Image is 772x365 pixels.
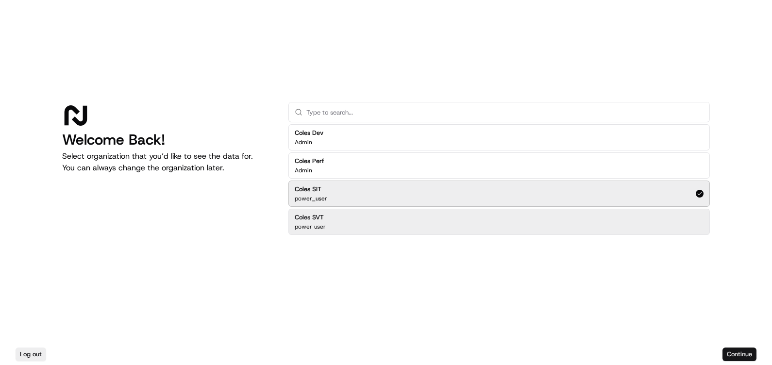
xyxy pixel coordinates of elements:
button: Log out [16,348,46,361]
div: Suggestions [288,122,710,237]
h2: Coles SVT [295,213,326,222]
p: power_user [295,195,327,202]
p: Admin [295,166,312,174]
h1: Welcome Back! [62,131,273,149]
button: Continue [722,348,756,361]
p: power user [295,223,326,231]
p: Admin [295,138,312,146]
h2: Coles Perf [295,157,324,166]
input: Type to search... [306,102,704,122]
p: Select organization that you’d like to see the data for. You can always change the organization l... [62,150,273,174]
h2: Coles SIT [295,185,327,194]
h2: Coles Dev [295,129,323,137]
